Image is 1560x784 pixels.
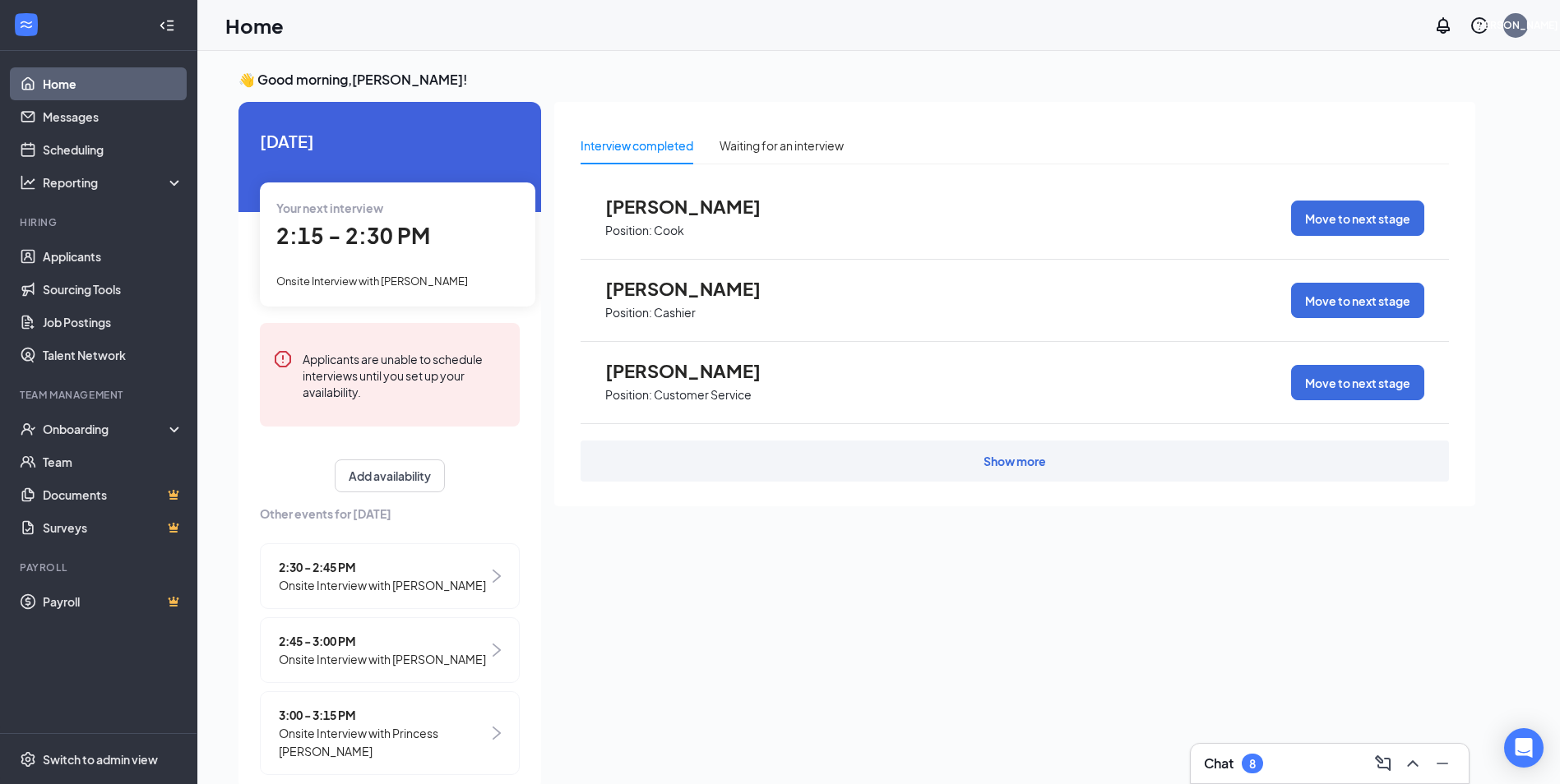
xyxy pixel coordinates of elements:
div: Waiting for an interview [720,136,844,154]
div: Onboarding [43,421,169,437]
a: Home [43,67,183,100]
svg: ChevronUp [1403,754,1423,773]
a: Scheduling [43,133,183,166]
a: SurveysCrown [43,511,183,544]
button: Minimize [1429,750,1456,777]
span: [PERSON_NAME] [605,278,786,299]
svg: Analysis [20,174,36,191]
span: 2:30 - 2:45 PM [279,558,486,576]
button: Move to next stage [1291,283,1424,318]
a: Team [43,445,183,478]
p: Position: [605,305,652,321]
span: [DATE] [260,128,520,154]
span: Onsite Interview with [PERSON_NAME] [279,650,486,668]
svg: QuestionInfo [1470,16,1489,35]
p: Customer Service [654,387,752,403]
span: Onsite Interview with [PERSON_NAME] [279,576,486,594]
h3: 👋 Good morning, [PERSON_NAME] ! [238,71,1475,89]
a: Talent Network [43,339,183,371]
svg: Notifications [1433,16,1453,35]
button: Move to next stage [1291,201,1424,236]
h3: Chat [1204,754,1234,772]
svg: Minimize [1433,754,1452,773]
button: ChevronUp [1400,750,1426,777]
svg: Settings [20,751,36,768]
p: Cook [654,223,684,238]
div: Interview completed [581,136,693,154]
span: 2:45 - 3:00 PM [279,632,486,650]
p: Position: [605,387,652,403]
div: Applicants are unable to schedule interviews until you set up your availability. [303,349,507,400]
div: Show more [984,453,1046,469]
div: Hiring [20,215,180,229]
a: Sourcing Tools [43,273,183,306]
div: Payroll [20,560,180,574]
svg: UserCheck [20,421,36,437]
a: DocumentsCrown [43,478,183,511]
button: ComposeMessage [1370,750,1396,777]
a: Messages [43,100,183,133]
div: [PERSON_NAME] [1474,18,1558,32]
a: Applicants [43,240,183,273]
span: Other events for [DATE] [260,505,520,523]
div: Team Management [20,388,180,402]
span: 2:15 - 2:30 PM [276,222,430,249]
div: 8 [1249,757,1256,771]
span: [PERSON_NAME] [605,196,786,217]
div: Reporting [43,174,184,191]
div: Open Intercom Messenger [1504,728,1544,768]
button: Add availability [335,459,445,492]
span: 3:00 - 3:15 PM [279,706,488,724]
h1: Home [225,12,284,39]
span: [PERSON_NAME] [605,360,786,381]
button: Move to next stage [1291,365,1424,400]
svg: WorkstreamLogo [18,16,35,33]
div: Switch to admin view [43,751,158,768]
a: PayrollCrown [43,585,183,618]
svg: ComposeMessage [1373,754,1393,773]
span: Onsite Interview with [PERSON_NAME] [276,274,468,288]
p: Position: [605,223,652,238]
span: Onsite Interview with Princess [PERSON_NAME] [279,724,488,760]
svg: Error [273,349,293,369]
a: Job Postings [43,306,183,339]
p: Cashier [654,305,696,321]
span: Your next interview [276,201,383,215]
svg: Collapse [159,17,175,34]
